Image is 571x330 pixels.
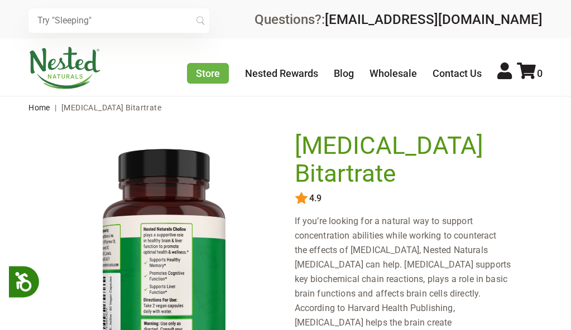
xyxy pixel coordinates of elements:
[28,8,209,33] input: Try "Sleeping"
[433,67,482,79] a: Contact Us
[325,12,543,27] a: [EMAIL_ADDRESS][DOMAIN_NAME]
[295,132,515,187] h1: [MEDICAL_DATA] Bitartrate
[334,67,354,79] a: Blog
[28,103,50,112] a: Home
[308,193,322,203] span: 4.9
[61,103,161,112] span: [MEDICAL_DATA] Bitartrate
[28,96,543,119] nav: breadcrumbs
[370,67,417,79] a: Wholesale
[295,192,308,205] img: star.svg
[537,67,543,79] span: 0
[187,63,229,84] a: Store
[28,47,101,89] img: Nested Naturals
[245,67,318,79] a: Nested Rewards
[517,67,543,79] a: 0
[255,13,543,26] div: Questions?:
[52,103,59,112] span: |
